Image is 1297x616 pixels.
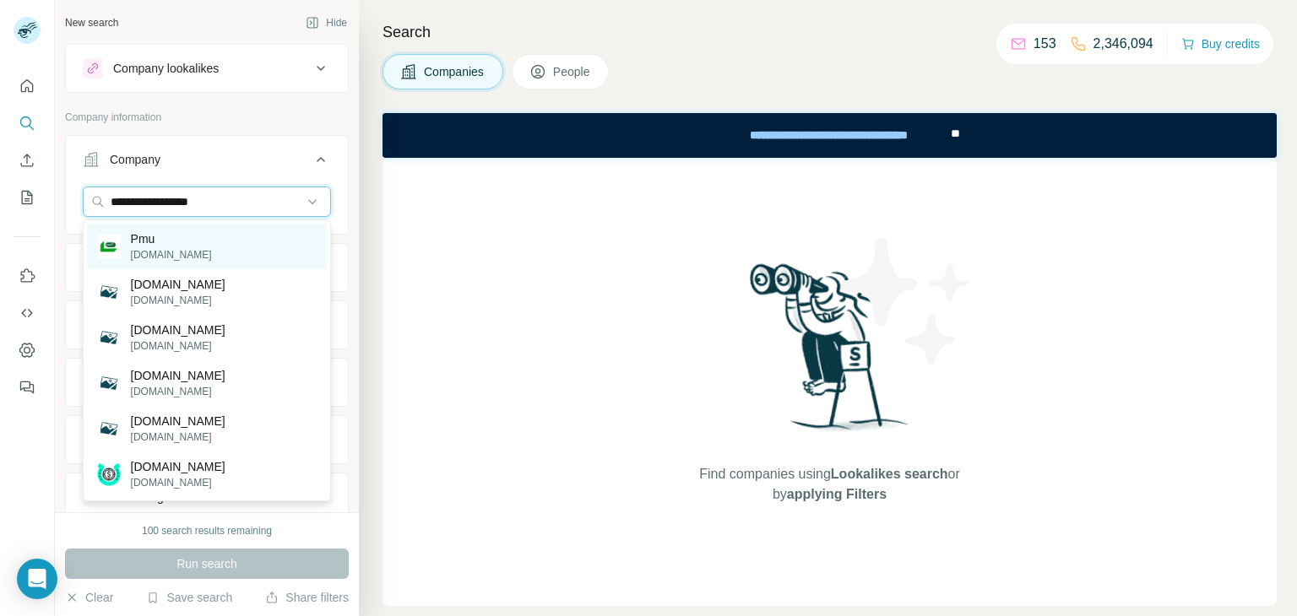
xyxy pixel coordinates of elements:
img: Pmu [97,235,121,258]
img: i-pmu.fr [97,326,121,349]
iframe: Banner [383,113,1277,158]
span: applying Filters [787,487,887,501]
button: Employees (size) [66,419,348,460]
p: Pmu [131,230,212,247]
p: [DOMAIN_NAME] [131,367,225,384]
button: Clear [65,589,113,606]
img: Surfe Illustration - Stars [830,225,982,377]
img: pronosticpmu.fr [97,280,121,304]
img: pronospmu.fr [97,417,121,440]
p: [DOMAIN_NAME] [131,338,225,354]
div: Open Intercom Messenger [17,559,57,599]
button: Hide [294,10,359,35]
div: New search [65,15,118,30]
p: [DOMAIN_NAME] [131,458,225,475]
p: [DOMAIN_NAME] [131,475,225,490]
img: blog-pmu.fr [97,462,121,486]
button: Feedback [14,372,41,403]
p: Company information [65,110,349,125]
button: Search [14,108,41,138]
p: [DOMAIN_NAME] [131,247,212,262]
h4: Search [383,20,1277,44]
p: 2,346,094 [1093,34,1153,54]
button: Industry [66,247,348,288]
div: Company [110,151,160,168]
button: Enrich CSV [14,145,41,176]
button: Share filters [265,589,349,606]
p: [DOMAIN_NAME] [131,413,225,430]
p: [DOMAIN_NAME] [131,276,225,293]
img: Surfe Illustration - Woman searching with binoculars [742,259,918,447]
span: Companies [424,63,486,80]
button: HQ location [66,305,348,345]
button: Buy credits [1181,32,1260,56]
p: [DOMAIN_NAME] [131,430,225,445]
button: Company lookalikes [66,48,348,89]
p: [DOMAIN_NAME] [131,293,225,308]
button: Save search [146,589,232,606]
p: [DOMAIN_NAME] [131,322,225,338]
span: Lookalikes search [831,467,948,481]
button: Use Surfe API [14,298,41,328]
button: Dashboard [14,335,41,365]
div: Company lookalikes [113,60,219,77]
span: Find companies using or by [694,464,964,505]
button: Quick start [14,71,41,101]
p: [DOMAIN_NAME] [131,384,225,399]
button: Annual revenue ($) [66,362,348,403]
p: 153 [1034,34,1056,54]
button: Company [66,139,348,186]
span: People [553,63,592,80]
img: ppmu.fr [97,371,121,395]
button: My lists [14,182,41,213]
button: Technologies [66,477,348,517]
div: 100 search results remaining [142,523,272,538]
button: Use Surfe on LinkedIn [14,261,41,291]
